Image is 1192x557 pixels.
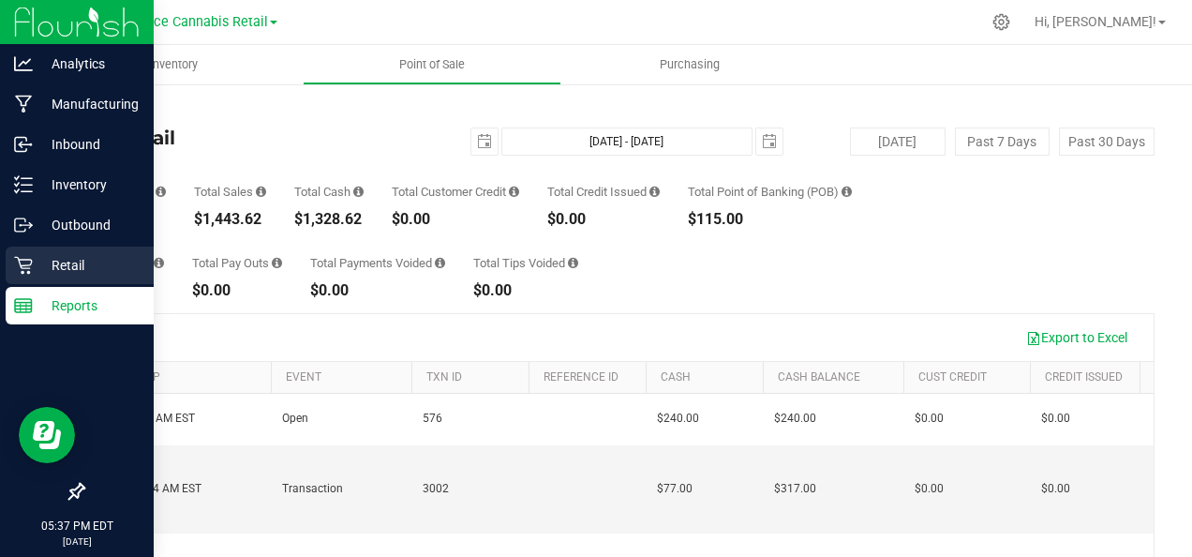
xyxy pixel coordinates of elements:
span: $240.00 [774,410,816,428]
inline-svg: Outbound [14,216,33,234]
button: Past 30 Days [1059,128,1155,156]
a: Purchasing [561,45,819,84]
p: [DATE] [8,534,145,549]
p: Retail [33,254,145,277]
button: [DATE] [850,128,946,156]
a: Event [286,370,321,384]
div: $0.00 [473,283,578,298]
div: Total Credit Issued [547,186,660,198]
div: $0.00 [392,212,519,227]
h4: Till Detail [82,128,440,148]
inline-svg: Inbound [14,135,33,154]
div: $0.00 [310,283,445,298]
span: Transaction [282,480,343,498]
span: Innocence Cannabis Retail [105,14,268,30]
div: Total Customer Credit [392,186,519,198]
span: $77.00 [657,480,693,498]
p: Inventory [33,173,145,196]
span: $0.00 [915,410,944,428]
i: Sum of all cash pay-outs removed from the till within the date range. [272,257,282,269]
i: Sum of all successful, non-voided payment transaction amounts using account credit as the payment... [509,186,519,198]
span: Point of Sale [374,56,490,73]
div: $115.00 [688,212,852,227]
span: select [756,128,782,155]
a: Cust Credit [918,370,987,384]
div: $1,443.62 [194,212,266,227]
div: $0.00 [192,283,282,298]
i: Count of all successful payment transactions, possibly including voids, refunds, and cash-back fr... [156,186,166,198]
button: Export to Excel [1014,322,1140,354]
inline-svg: Manufacturing [14,95,33,113]
span: Purchasing [634,56,745,73]
a: REFERENCE ID [544,370,618,384]
div: Total Point of Banking (POB) [688,186,852,198]
button: Past 7 Days [955,128,1050,156]
inline-svg: Reports [14,296,33,315]
div: Total Payments Voided [310,257,445,269]
a: Inventory [45,45,303,84]
i: Sum of all successful, non-voided cash payment transaction amounts (excluding tips and transactio... [353,186,364,198]
span: 3002 [423,480,449,498]
i: Sum of all successful refund transaction amounts from purchase returns resulting in account credi... [649,186,660,198]
p: 05:37 PM EDT [8,518,145,534]
a: Cash Balance [778,370,860,384]
inline-svg: Retail [14,256,33,275]
i: Sum of all cash pay-ins added to the till within the date range. [154,257,164,269]
p: Inbound [33,133,145,156]
span: $240.00 [657,410,699,428]
p: Reports [33,294,145,317]
span: $0.00 [1041,480,1070,498]
span: select [471,128,498,155]
inline-svg: Inventory [14,175,33,194]
div: Total Cash [294,186,364,198]
div: Total Tips Voided [473,257,578,269]
p: Manufacturing [33,93,145,115]
a: Cash [661,370,691,384]
div: $1,328.62 [294,212,364,227]
span: Hi, [PERSON_NAME]! [1035,14,1156,29]
span: $0.00 [915,480,944,498]
a: TXN ID [426,370,462,384]
span: $317.00 [774,480,816,498]
span: Open [282,410,308,428]
i: Sum of all tip amounts from voided payment transactions within the date range. [568,257,578,269]
p: Outbound [33,214,145,236]
i: Sum of all successful, non-voided payment transaction amounts (excluding tips and transaction fee... [256,186,266,198]
inline-svg: Analytics [14,54,33,73]
div: Total Pay Outs [192,257,282,269]
i: Sum of the successful, non-voided point-of-banking payment transaction amounts, both via payment ... [842,186,852,198]
a: Credit Issued [1045,370,1123,384]
div: Total Sales [194,186,266,198]
div: Manage settings [990,13,1013,31]
i: Sum of all voided payment transaction amounts (excluding tips and transaction fees) within the da... [435,257,445,269]
span: $0.00 [1041,410,1070,428]
p: Analytics [33,53,145,75]
div: $0.00 [547,212,660,227]
span: Inventory [125,56,223,73]
span: 576 [423,410,442,428]
iframe: Resource center [19,407,75,463]
a: Point of Sale [303,45,560,84]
